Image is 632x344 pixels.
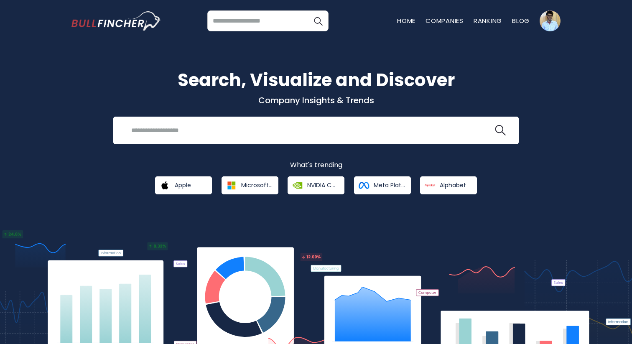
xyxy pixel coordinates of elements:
p: What's trending [71,161,561,170]
a: Apple [155,176,212,194]
img: search icon [495,125,506,136]
span: Microsoft Corporation [241,181,273,189]
a: Blog [512,16,530,25]
a: Microsoft Corporation [222,176,278,194]
span: Alphabet [440,181,466,189]
img: bullfincher logo [71,11,161,31]
a: Meta Platforms [354,176,411,194]
a: NVIDIA Corporation [288,176,344,194]
a: Companies [426,16,464,25]
a: Alphabet [420,176,477,194]
a: Go to homepage [71,11,161,31]
a: Home [397,16,415,25]
a: Ranking [474,16,502,25]
span: Apple [175,181,191,189]
span: Meta Platforms [374,181,405,189]
span: NVIDIA Corporation [307,181,339,189]
h1: Search, Visualize and Discover [71,67,561,93]
p: Company Insights & Trends [71,95,561,106]
button: Search [308,10,329,31]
